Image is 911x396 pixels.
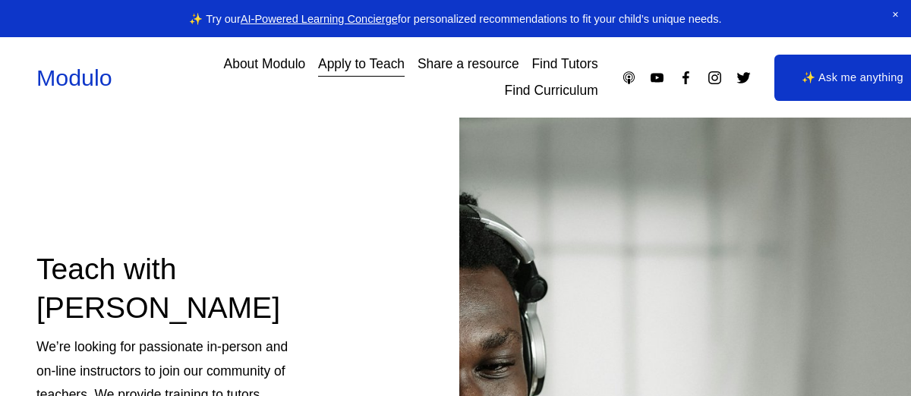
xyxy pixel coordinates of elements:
[318,51,405,77] a: Apply to Teach
[649,70,665,86] a: YouTube
[418,51,519,77] a: Share a resource
[621,70,637,86] a: Apple Podcasts
[505,77,598,104] a: Find Curriculum
[241,13,398,25] a: AI-Powered Learning Concierge
[224,51,306,77] a: About Modulo
[531,51,597,77] a: Find Tutors
[707,70,723,86] a: Instagram
[678,70,694,86] a: Facebook
[736,70,752,86] a: Twitter
[36,64,112,90] a: Modulo
[36,250,310,327] h2: Teach with [PERSON_NAME]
